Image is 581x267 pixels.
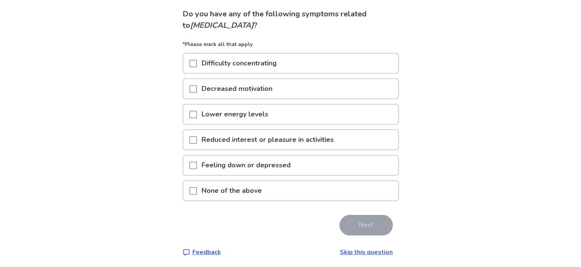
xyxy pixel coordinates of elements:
[197,105,273,124] p: Lower energy levels
[197,54,281,73] p: Difficulty concentrating
[190,20,254,30] i: [MEDICAL_DATA]
[182,40,399,53] p: *Please mark all that apply
[197,181,266,200] p: None of the above
[340,248,393,256] a: Skip this question
[192,248,221,257] p: Feedback
[197,130,338,149] p: Reduced interest or pleasure in activities
[197,156,295,175] p: Feeling down or depressed
[339,215,393,235] button: Next
[182,8,399,31] p: Do you have any of the following symptoms related to ?
[182,248,221,257] a: Feedback
[197,79,277,99] p: Decreased motivation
